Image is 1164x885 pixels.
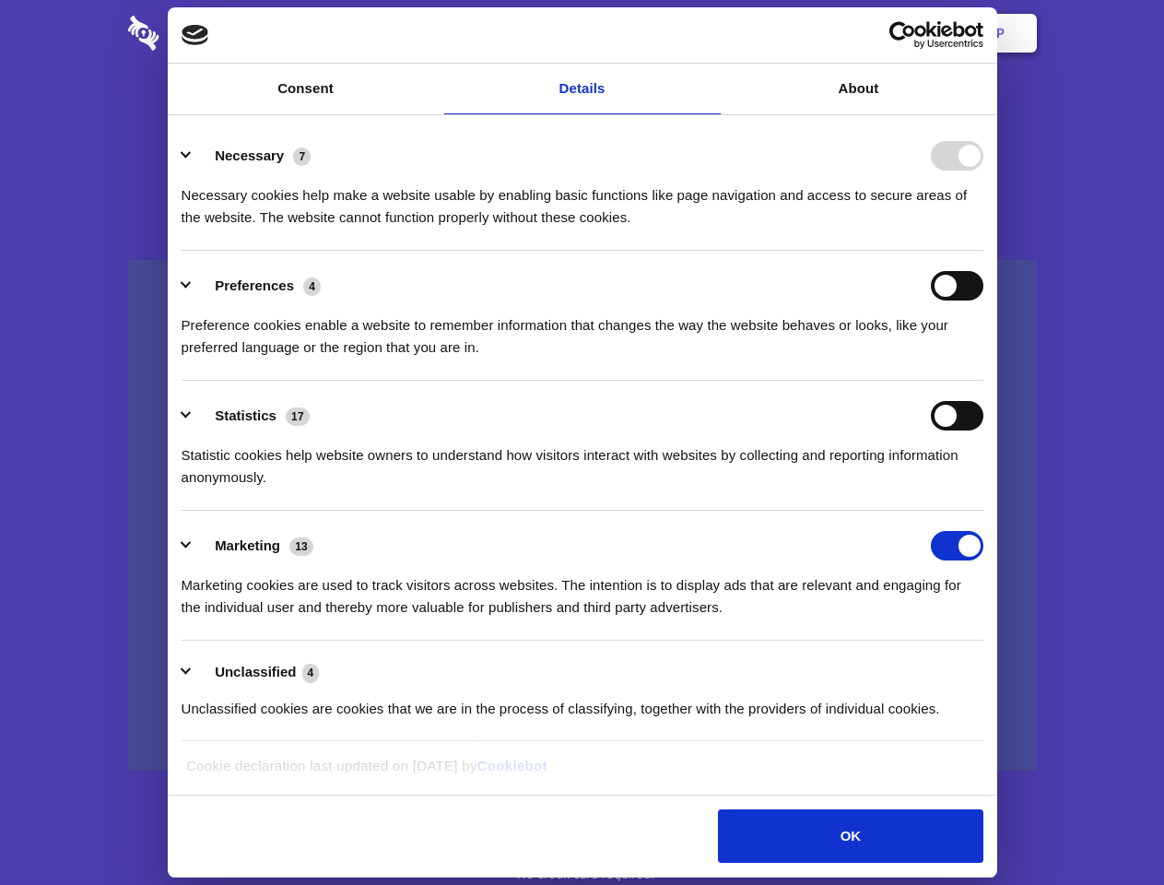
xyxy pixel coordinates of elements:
div: Marketing cookies are used to track visitors across websites. The intention is to display ads tha... [182,560,983,619]
button: Marketing (13) [182,531,325,560]
a: Contact [747,5,832,62]
a: Wistia video thumbnail [128,260,1037,772]
button: Necessary (7) [182,141,323,171]
label: Necessary [215,147,284,163]
span: 4 [303,277,321,296]
button: Unclassified (4) [182,661,331,684]
button: Preferences (4) [182,271,333,301]
span: 7 [293,147,311,166]
a: Consent [168,64,444,114]
a: Pricing [541,5,621,62]
a: Usercentrics Cookiebot - opens in a new window [822,21,983,49]
div: Cookie declaration last updated on [DATE] by [172,755,992,791]
h1: Eliminate Slack Data Loss. [128,83,1037,149]
a: Details [444,64,721,114]
a: About [721,64,997,114]
h4: Auto-redaction of sensitive data, encrypted data sharing and self-destructing private chats. Shar... [128,168,1037,229]
label: Marketing [215,537,280,553]
a: Cookiebot [477,758,547,773]
span: 17 [286,407,310,426]
div: Statistic cookies help website owners to understand how visitors interact with websites by collec... [182,431,983,489]
span: 4 [302,664,320,682]
button: OK [718,809,982,863]
iframe: Drift Widget Chat Controller [1072,793,1142,863]
div: Preference cookies enable a website to remember information that changes the way the website beha... [182,301,983,359]
div: Unclassified cookies are cookies that we are in the process of classifying, together with the pro... [182,684,983,720]
img: logo [182,25,209,45]
div: Necessary cookies help make a website usable by enabling basic functions like page navigation and... [182,171,983,229]
label: Preferences [215,277,294,293]
button: Statistics (17) [182,401,322,431]
a: Login [836,5,916,62]
label: Statistics [215,407,276,423]
span: 13 [289,537,313,556]
img: logo-wordmark-white-trans-d4663122ce5f474addd5e946df7df03e33cb6a1c49d2221995e7729f52c070b2.svg [128,16,286,51]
